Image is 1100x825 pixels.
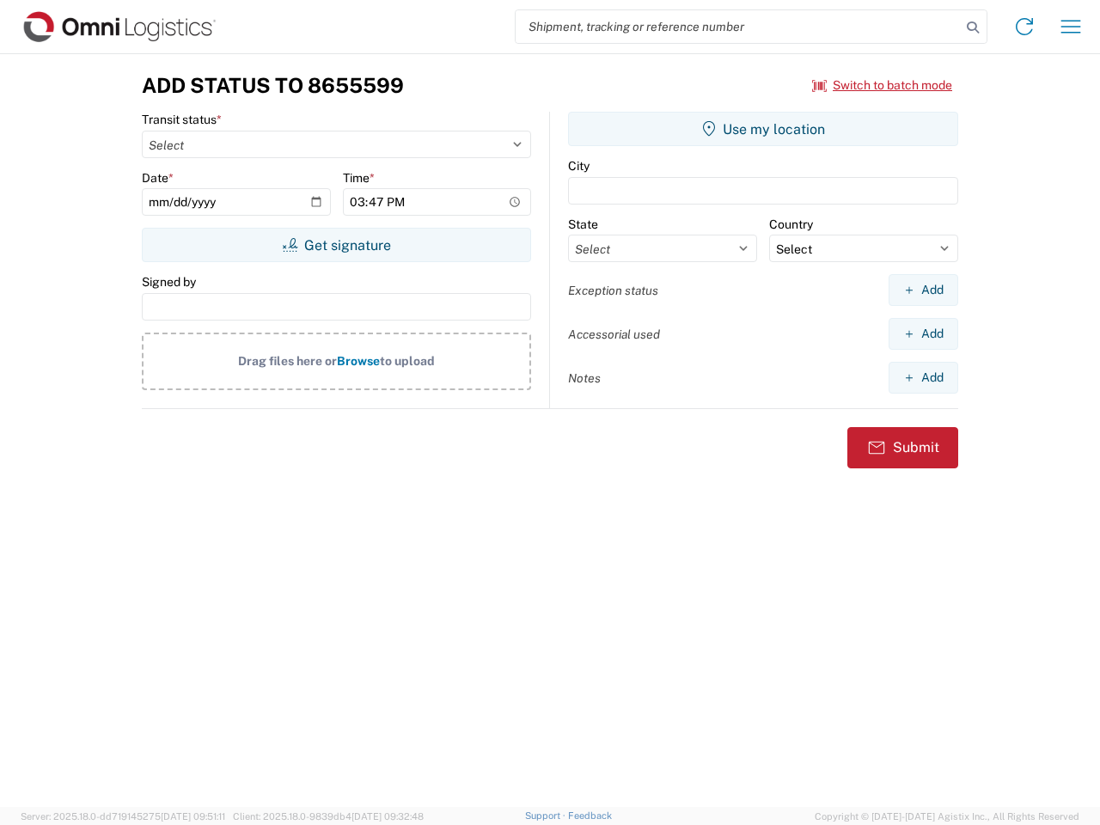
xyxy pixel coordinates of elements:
[568,217,598,232] label: State
[142,274,196,290] label: Signed by
[337,354,380,368] span: Browse
[238,354,337,368] span: Drag files here or
[889,362,958,394] button: Add
[568,327,660,342] label: Accessorial used
[889,274,958,306] button: Add
[568,810,612,821] a: Feedback
[21,811,225,822] span: Server: 2025.18.0-dd719145275
[343,170,375,186] label: Time
[142,170,174,186] label: Date
[142,228,531,262] button: Get signature
[142,112,222,127] label: Transit status
[568,370,601,386] label: Notes
[525,810,568,821] a: Support
[847,427,958,468] button: Submit
[568,283,658,298] label: Exception status
[815,809,1079,824] span: Copyright © [DATE]-[DATE] Agistix Inc., All Rights Reserved
[233,811,424,822] span: Client: 2025.18.0-9839db4
[889,318,958,350] button: Add
[351,811,424,822] span: [DATE] 09:32:48
[568,112,958,146] button: Use my location
[769,217,813,232] label: Country
[161,811,225,822] span: [DATE] 09:51:11
[142,73,404,98] h3: Add Status to 8655599
[568,158,590,174] label: City
[812,71,952,100] button: Switch to batch mode
[380,354,435,368] span: to upload
[516,10,961,43] input: Shipment, tracking or reference number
